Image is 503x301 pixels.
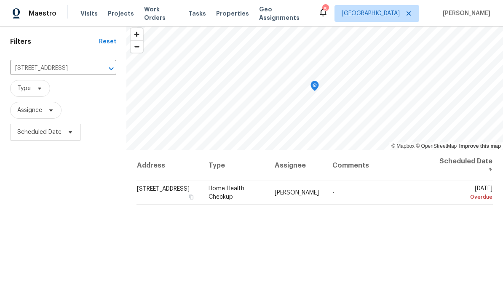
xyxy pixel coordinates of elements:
[216,9,249,18] span: Properties
[326,150,433,181] th: Comments
[108,9,134,18] span: Projects
[144,5,178,22] span: Work Orders
[275,190,319,196] span: [PERSON_NAME]
[10,37,99,46] h1: Filters
[17,106,42,115] span: Assignee
[188,11,206,16] span: Tasks
[136,150,202,181] th: Address
[131,41,143,53] span: Zoom out
[209,186,244,200] span: Home Health Checkup
[99,37,116,46] div: Reset
[126,24,503,150] canvas: Map
[17,84,31,93] span: Type
[10,62,93,75] input: Search for an address...
[259,5,308,22] span: Geo Assignments
[131,40,143,53] button: Zoom out
[29,9,56,18] span: Maestro
[332,190,334,196] span: -
[439,9,490,18] span: [PERSON_NAME]
[131,28,143,40] button: Zoom in
[342,9,400,18] span: [GEOGRAPHIC_DATA]
[268,150,326,181] th: Assignee
[416,143,457,149] a: OpenStreetMap
[322,5,328,13] div: 8
[391,143,415,149] a: Mapbox
[187,193,195,201] button: Copy Address
[202,150,268,181] th: Type
[80,9,98,18] span: Visits
[137,186,190,192] span: [STREET_ADDRESS]
[310,81,319,94] div: Map marker
[17,128,62,136] span: Scheduled Date
[439,186,492,201] span: [DATE]
[459,143,501,149] a: Improve this map
[439,193,492,201] div: Overdue
[105,63,117,75] button: Open
[433,150,493,181] th: Scheduled Date ↑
